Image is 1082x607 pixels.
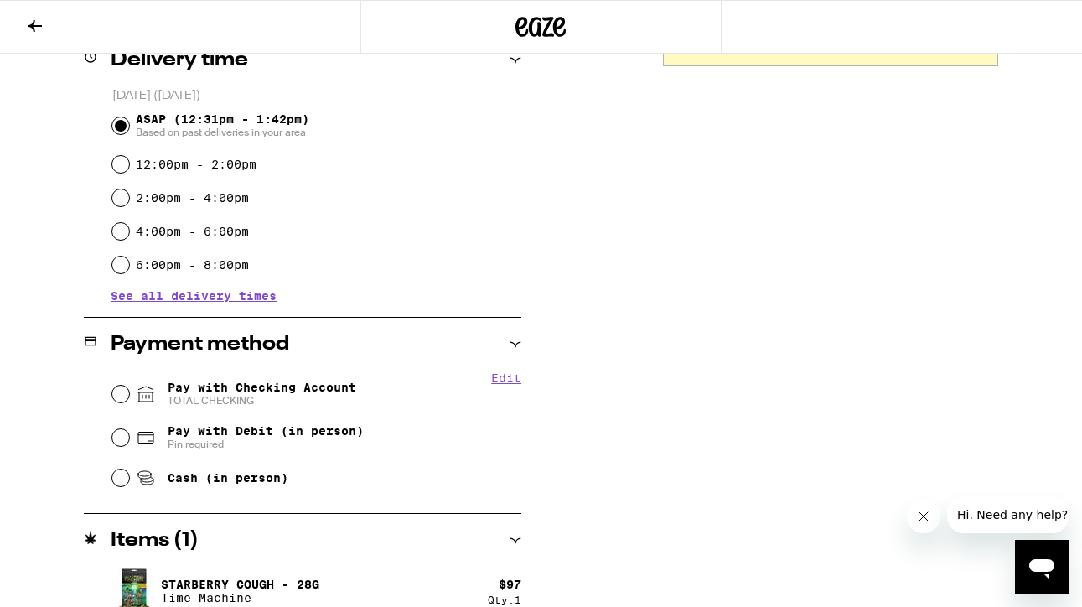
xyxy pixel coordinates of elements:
[168,438,364,451] span: Pin required
[136,225,249,238] label: 4:00pm - 6:00pm
[168,424,364,438] span: Pay with Debit (in person)
[168,381,356,407] span: Pay with Checking Account
[491,371,521,385] button: Edit
[168,471,288,485] span: Cash (in person)
[488,594,521,605] div: Qty: 1
[161,578,319,591] p: Starberry Cough - 28g
[136,112,309,139] span: ASAP (12:31pm - 1:42pm)
[111,335,289,355] h2: Payment method
[907,500,940,533] iframe: Close message
[499,578,521,591] div: $ 97
[136,126,309,139] span: Based on past deliveries in your area
[112,88,522,104] p: [DATE] ([DATE])
[111,290,277,302] button: See all delivery times
[111,50,248,70] h2: Delivery time
[136,191,249,205] label: 2:00pm - 4:00pm
[136,258,249,272] label: 6:00pm - 8:00pm
[111,531,199,551] h2: Items ( 1 )
[161,591,319,604] p: Time Machine
[168,394,356,407] span: TOTAL CHECKING
[947,496,1069,533] iframe: Message from company
[136,158,256,171] label: 12:00pm - 2:00pm
[1015,540,1069,594] iframe: Button to launch messaging window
